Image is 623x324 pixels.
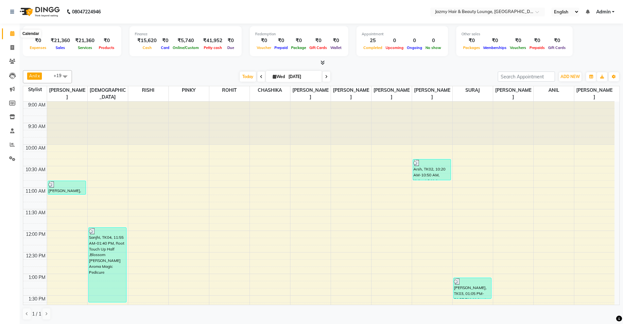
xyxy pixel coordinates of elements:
div: 0 [405,37,424,44]
div: ₹0 [255,37,273,44]
span: Wallet [329,45,343,50]
div: ₹0 [273,37,289,44]
div: 1:00 PM [27,274,47,281]
span: [PERSON_NAME] [412,86,452,101]
div: 0 [384,37,405,44]
span: Cash [141,45,153,50]
div: ₹0 [97,37,116,44]
span: Products [97,45,116,50]
span: [PERSON_NAME] [47,86,87,101]
span: Due [226,45,236,50]
div: Stylist [23,86,47,93]
button: ADD NEW [559,72,581,81]
div: Sanjhi, TK04, 11:55 AM-01:40 PM, Root Touch Up Half ,Blossom [PERSON_NAME] Aroma Magic Pedicure [89,228,127,302]
div: 11:00 AM [24,188,47,195]
span: Wed [271,74,286,79]
input: Search Appointment [498,72,555,82]
span: Online/Custom [171,45,200,50]
span: Card [159,45,171,50]
div: [PERSON_NAME], TK01, 10:50 AM-11:10 AM, drapping [48,181,86,194]
div: ₹21,360 [48,37,73,44]
span: +19 [54,73,66,78]
div: ₹0 [329,37,343,44]
div: ₹0 [461,37,482,44]
span: Memberships [482,45,508,50]
div: Arsh, TK02, 10:20 AM-10:50 AM, Haircut & Hair Styling ([DEMOGRAPHIC_DATA]) - Hair Cut [413,159,451,180]
span: Completed [362,45,384,50]
div: Finance [135,31,236,37]
span: Gift Cards [308,45,329,50]
div: Appointment [362,31,443,37]
div: ₹0 [225,37,236,44]
div: ₹15,620 [135,37,159,44]
div: ₹5,740 [171,37,200,44]
span: Voucher [255,45,273,50]
span: [PERSON_NAME] [574,86,615,101]
span: PINKY [169,86,209,94]
div: Calendar [21,30,41,38]
span: Upcoming [384,45,405,50]
img: logo [17,3,61,21]
div: 11:30 AM [24,209,47,216]
div: ₹0 [159,37,171,44]
div: [PERSON_NAME], TK03, 01:05 PM-01:35 PM, Haircut Without Head Wash ([DEMOGRAPHIC_DATA]) [454,278,492,299]
div: 0 [424,37,443,44]
span: [PERSON_NAME] [493,86,533,101]
input: 2025-09-03 [286,72,319,82]
div: 9:00 AM [27,102,47,108]
div: ₹0 [528,37,546,44]
div: Other sales [461,31,567,37]
span: [PERSON_NAME] [331,86,371,101]
div: Total [28,31,116,37]
div: Redemption [255,31,343,37]
span: [DEMOGRAPHIC_DATA] [88,86,128,101]
div: 10:30 AM [24,166,47,173]
b: 08047224946 [72,3,101,21]
span: 1 / 1 [32,311,41,317]
span: RISHI [128,86,168,94]
div: ₹21,360 [73,37,97,44]
span: Vouchers [508,45,528,50]
span: Today [240,72,256,82]
span: Sales [54,45,67,50]
span: [PERSON_NAME] [372,86,412,101]
span: Petty cash [202,45,224,50]
div: ₹0 [289,37,308,44]
span: Packages [461,45,482,50]
span: No show [424,45,443,50]
span: ROHIT [209,86,250,94]
span: CHASHIKA [250,86,290,94]
span: ANIL [534,86,574,94]
div: 1:30 PM [27,296,47,302]
span: SURAJ [453,86,493,94]
span: Ongoing [405,45,424,50]
span: [PERSON_NAME] [290,86,331,101]
div: ₹0 [482,37,508,44]
div: 12:30 PM [25,252,47,259]
div: 12:00 PM [25,231,47,238]
div: ₹0 [308,37,329,44]
div: ₹0 [28,37,48,44]
div: 25 [362,37,384,44]
div: 9:30 AM [27,123,47,130]
span: Expenses [28,45,48,50]
a: x [37,73,40,78]
span: ADD NEW [561,74,580,79]
div: ₹0 [508,37,528,44]
span: Gift Cards [546,45,567,50]
span: Prepaid [273,45,289,50]
span: Services [76,45,94,50]
div: 10:00 AM [24,145,47,152]
span: Package [289,45,308,50]
span: Admin [596,8,611,15]
span: Anil [29,73,37,78]
div: ₹41,952 [200,37,225,44]
div: ₹0 [546,37,567,44]
span: Prepaids [528,45,546,50]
